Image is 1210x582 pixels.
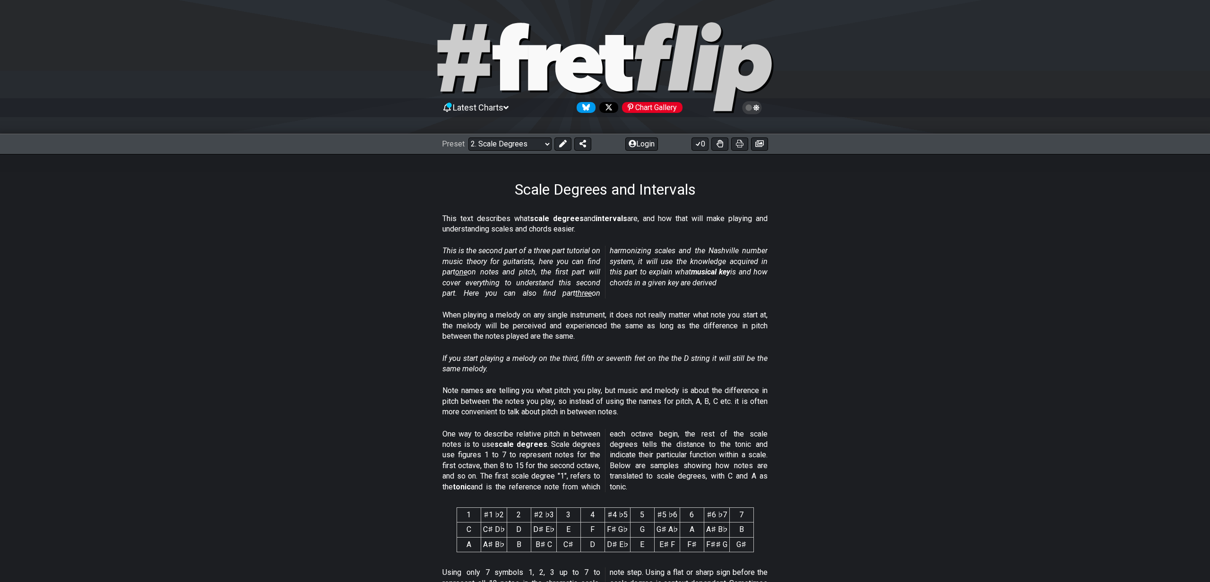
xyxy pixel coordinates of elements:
[515,180,696,198] h1: Scale Degrees and Intervals
[442,214,768,235] p: This text describes what and are, and how that will make playing and understanding scales and cho...
[556,522,580,537] td: E
[556,508,580,522] th: 3
[554,137,571,151] button: Edit Preset
[531,508,556,522] th: ♯2 ♭3
[691,137,709,151] button: 0
[704,508,729,522] th: ♯6 ♭7
[573,102,596,113] a: Follow #fretflip at Bluesky
[442,139,465,148] span: Preset
[457,508,481,522] th: 1
[704,522,729,537] td: A♯ B♭
[618,102,683,113] a: #fretflip at Pinterest
[481,522,507,537] td: C♯ D♭
[654,508,680,522] th: ♯5 ♭6
[575,289,592,298] span: three
[625,137,658,151] button: Login
[704,537,729,552] td: F♯♯ G
[630,508,654,522] th: 5
[731,137,748,151] button: Print
[442,246,768,298] em: This is the second part of a three part tutorial on music theory for guitarists, here you can fin...
[531,537,556,552] td: B♯ C
[680,537,704,552] td: F♯
[580,508,605,522] th: 4
[453,482,471,491] strong: tonic
[605,522,630,537] td: F♯ G♭
[630,537,654,552] td: E
[530,214,584,223] strong: scale degrees
[680,508,704,522] th: 6
[507,522,531,537] td: D
[531,522,556,537] td: D♯ E♭
[680,522,704,537] td: A
[654,522,680,537] td: G♯ A♭
[729,522,753,537] td: B
[580,537,605,552] td: D
[605,537,630,552] td: D♯ E♭
[622,102,683,113] div: Chart Gallery
[442,429,768,492] p: One way to describe relative pitch in between notes is to use . Scale degrees use figures 1 to 7 ...
[729,537,753,552] td: G♯
[481,537,507,552] td: A♯ B♭
[729,508,753,522] th: 7
[556,537,580,552] td: C♯
[711,137,728,151] button: Toggle Dexterity for all fretkits
[574,137,591,151] button: Share Preset
[494,440,547,449] strong: scale degrees
[442,385,768,417] p: Note names are telling you what pitch you play, but music and melody is about the difference in p...
[442,354,768,373] em: If you start playing a melody on the third, fifth or seventh fret on the the D string it will sti...
[453,103,503,112] span: Latest Charts
[457,537,481,552] td: A
[457,522,481,537] td: C
[442,310,768,342] p: When playing a melody on any single instrument, it does not really matter what note you start at,...
[481,508,507,522] th: ♯1 ♭2
[747,103,758,112] span: Toggle light / dark theme
[580,522,605,537] td: F
[507,537,531,552] td: B
[468,137,552,151] select: Preset
[751,137,768,151] button: Create image
[630,522,654,537] td: G
[605,508,630,522] th: ♯4 ♭5
[596,214,627,223] strong: intervals
[654,537,680,552] td: E♯ F
[691,267,730,276] strong: musical key
[507,508,531,522] th: 2
[596,102,618,113] a: Follow #fretflip at X
[455,267,467,276] span: one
